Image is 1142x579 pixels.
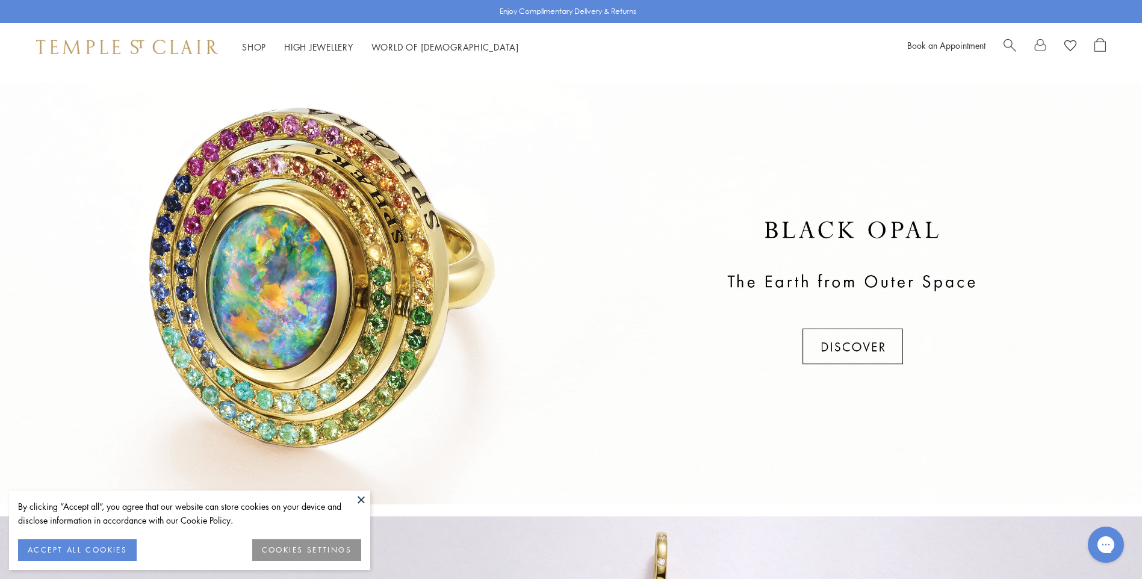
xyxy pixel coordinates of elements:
button: ACCEPT ALL COOKIES [18,539,137,561]
a: World of [DEMOGRAPHIC_DATA]World of [DEMOGRAPHIC_DATA] [371,41,519,53]
img: Temple St. Clair [36,40,218,54]
a: Book an Appointment [907,39,985,51]
div: By clicking “Accept all”, you agree that our website can store cookies on your device and disclos... [18,500,361,527]
nav: Main navigation [242,40,519,55]
button: COOKIES SETTINGS [252,539,361,561]
a: View Wishlist [1064,38,1076,56]
a: Open Shopping Bag [1094,38,1106,56]
iframe: Gorgias live chat messenger [1082,522,1130,567]
a: ShopShop [242,41,266,53]
a: Search [1004,38,1016,56]
p: Enjoy Complimentary Delivery & Returns [500,5,636,17]
a: High JewelleryHigh Jewellery [284,41,353,53]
